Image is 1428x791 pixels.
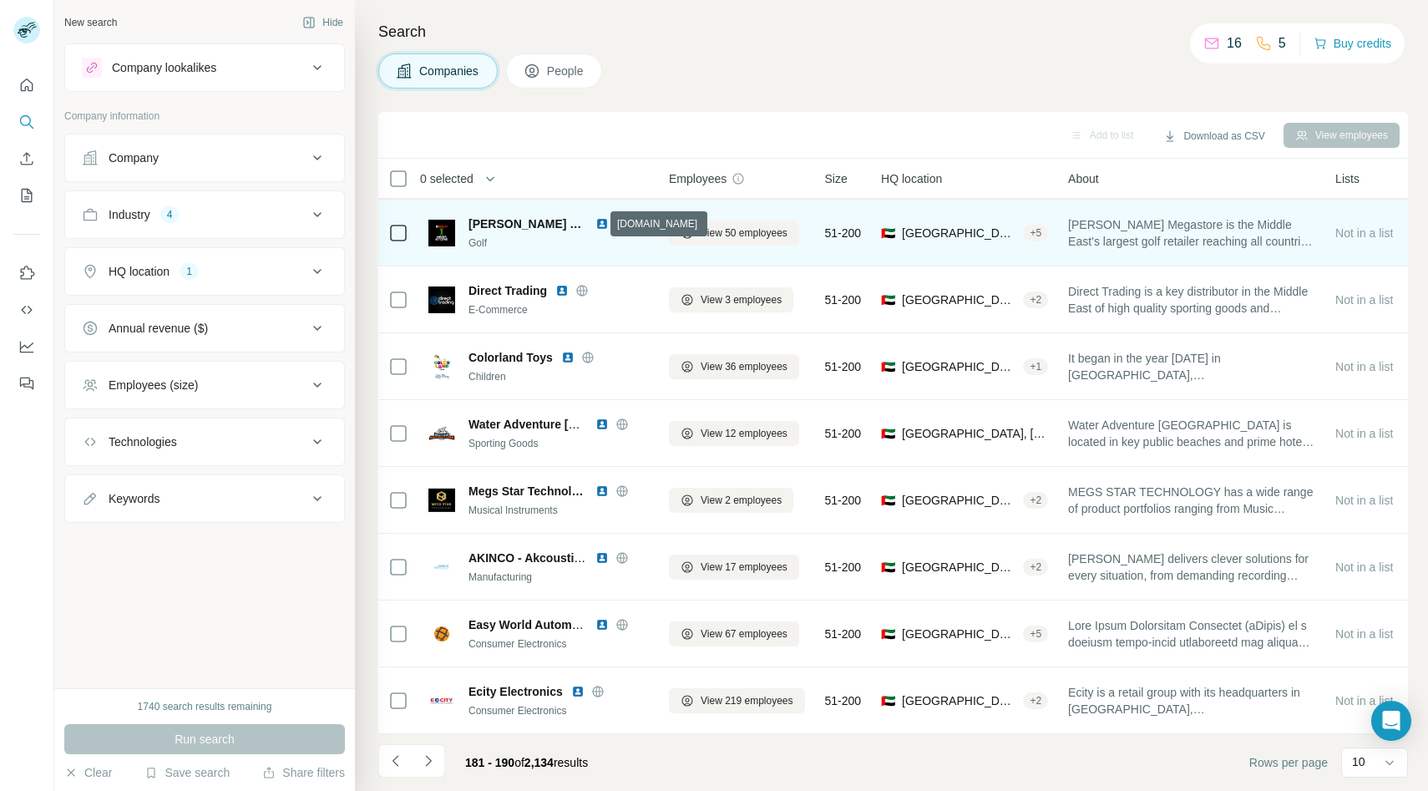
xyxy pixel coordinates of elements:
[1023,626,1048,641] div: + 5
[1335,360,1393,373] span: Not in a list
[669,354,799,379] button: View 36 employees
[701,426,787,441] span: View 12 employees
[902,626,1016,642] span: [GEOGRAPHIC_DATA], [GEOGRAPHIC_DATA]
[468,236,649,251] div: Golf
[1314,32,1391,55] button: Buy credits
[419,63,480,79] span: Companies
[902,358,1016,375] span: [GEOGRAPHIC_DATA], [GEOGRAPHIC_DATA]
[1152,124,1276,149] button: Download as CSV
[902,292,1016,308] span: [GEOGRAPHIC_DATA], [GEOGRAPHIC_DATA]
[881,425,895,442] span: 🇦🇪
[468,503,649,518] div: Musical Instruments
[428,353,455,380] img: Logo of Colorland Toys
[64,15,117,30] div: New search
[468,703,649,718] div: Consumer Electronics
[13,107,40,137] button: Search
[64,109,345,124] p: Company information
[902,225,1016,241] span: [GEOGRAPHIC_DATA], [GEOGRAPHIC_DATA]
[1335,293,1393,307] span: Not in a list
[378,744,412,778] button: Navigate to previous page
[428,687,455,714] img: Logo of Ecity Electronics
[112,59,216,76] div: Company lookalikes
[109,206,150,223] div: Industry
[1068,283,1315,317] span: Direct Trading is a key distributor in the Middle East of high quality sporting goods and service...
[701,560,787,575] span: View 17 employees
[1335,494,1393,507] span: Not in a list
[468,349,553,366] span: Colorland Toys
[13,295,40,325] button: Use Surfe API
[468,282,547,299] span: Direct Trading
[428,554,455,581] img: Logo of AKINCO - Akcoustic Insulation Contracting
[1068,550,1315,584] span: [PERSON_NAME] delivers clever solutions for every situation, from demanding recording studios to ...
[109,434,177,450] div: Technologies
[468,302,649,317] div: E-Commerce
[595,217,609,231] img: LinkedIn logo
[465,756,514,769] span: 181 - 190
[109,320,208,337] div: Annual revenue ($)
[468,369,649,384] div: Children
[468,618,642,631] span: Easy World Automation eWorld
[524,756,554,769] span: 2,134
[13,332,40,362] button: Dashboard
[468,483,587,499] span: Megs Star Technology
[701,292,782,307] span: View 3 employees
[595,618,609,631] img: LinkedIn logo
[902,492,1016,509] span: [GEOGRAPHIC_DATA], [GEOGRAPHIC_DATA]
[468,418,689,431] span: Water Adventure [GEOGRAPHIC_DATA]
[825,358,862,375] span: 51-200
[514,756,524,769] span: of
[65,308,344,348] button: Annual revenue ($)
[378,20,1408,43] h4: Search
[902,692,1016,709] span: [GEOGRAPHIC_DATA], [GEOGRAPHIC_DATA]
[669,221,799,246] button: View 50 employees
[65,479,344,519] button: Keywords
[825,626,862,642] span: 51-200
[701,693,793,708] span: View 219 employees
[595,418,609,431] img: LinkedIn logo
[1335,627,1393,641] span: Not in a list
[465,756,588,769] span: results
[825,170,848,187] span: Size
[825,425,862,442] span: 51-200
[144,764,230,781] button: Save search
[881,492,895,509] span: 🇦🇪
[1068,170,1099,187] span: About
[701,359,787,374] span: View 36 employees
[1068,216,1315,250] span: [PERSON_NAME] Megastore is the Middle East’s largest golf retailer reaching all countries across ...
[669,421,799,446] button: View 12 employees
[468,683,563,700] span: Ecity Electronics
[65,422,344,462] button: Technologies
[1068,350,1315,383] span: It began in the year [DATE] in [GEOGRAPHIC_DATA], [GEOGRAPHIC_DATA]'s [GEOGRAPHIC_DATA]. Color La...
[468,570,649,585] div: Manufacturing
[881,358,895,375] span: 🇦🇪
[1335,226,1393,240] span: Not in a list
[825,492,862,509] span: 51-200
[109,377,198,393] div: Employees (size)
[881,692,895,709] span: 🇦🇪
[902,559,1016,576] span: [GEOGRAPHIC_DATA], [GEOGRAPHIC_DATA]
[701,626,787,641] span: View 67 employees
[65,138,344,178] button: Company
[428,621,455,647] img: Logo of Easy World Automation eWorld
[669,555,799,580] button: View 17 employees
[13,258,40,288] button: Use Surfe on LinkedIn
[881,559,895,576] span: 🇦🇪
[669,488,793,513] button: View 2 employees
[571,685,585,698] img: LinkedIn logo
[1068,684,1315,717] span: Ecity is a retail group with its headquarters in [GEOGRAPHIC_DATA], [GEOGRAPHIC_DATA]. Ecity succ...
[109,263,170,280] div: HQ location
[138,699,272,714] div: 1740 search results remaining
[825,559,862,576] span: 51-200
[595,551,609,565] img: LinkedIn logo
[669,170,727,187] span: Employees
[1068,617,1315,651] span: Lore Ipsum Dolorsitam Consectet (aDipis) el s doeiusm tempo-incid utlaboreetd mag aliquaen admini...
[468,215,587,232] span: [PERSON_NAME] Megastore
[881,170,942,187] span: HQ location
[547,63,585,79] span: People
[669,688,805,713] button: View 219 employees
[1249,754,1328,771] span: Rows per page
[1335,427,1393,440] span: Not in a list
[1371,701,1411,741] div: Open Intercom Messenger
[160,207,180,222] div: 4
[64,764,112,781] button: Clear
